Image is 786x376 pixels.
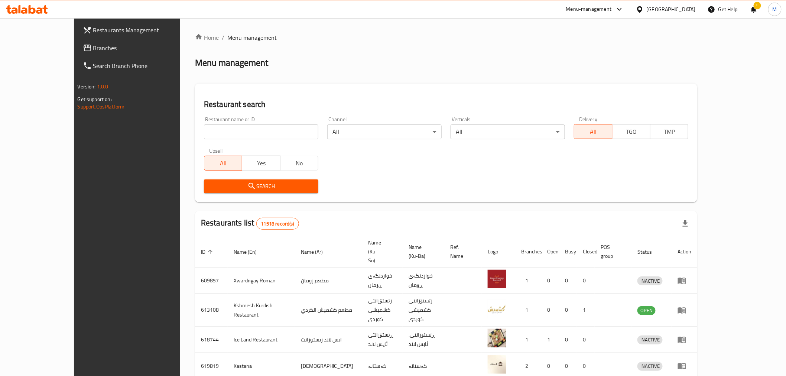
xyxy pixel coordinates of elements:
[222,33,224,42] li: /
[678,276,691,285] div: Menu
[77,39,205,57] a: Branches
[541,327,559,353] td: 1
[195,57,268,69] h2: Menu management
[488,299,506,318] img: Kshmesh Kurdish Restaurant
[559,327,577,353] td: 0
[403,294,444,327] td: رێستۆرانتی کشمیشى كوردى
[451,124,565,139] div: All
[295,294,362,327] td: مطعم كشميش الكردي
[210,182,312,191] span: Search
[228,327,295,353] td: Ice Land Restaurant
[195,327,228,353] td: 618744
[77,21,205,39] a: Restaurants Management
[256,218,299,230] div: Total records count
[204,156,242,171] button: All
[228,294,295,327] td: Kshmesh Kurdish Restaurant
[515,268,541,294] td: 1
[559,294,577,327] td: 0
[195,33,219,42] a: Home
[283,158,315,169] span: No
[403,268,444,294] td: خواردنگەی ڕۆمان
[227,33,277,42] span: Menu management
[201,247,215,256] span: ID
[409,243,435,260] span: Name (Ku-Ba)
[195,294,228,327] td: 613108
[650,124,688,139] button: TMP
[362,327,403,353] td: ڕێستۆرانتی ئایس لاند
[577,327,595,353] td: 0
[577,236,595,268] th: Closed
[327,124,442,139] div: All
[97,82,108,91] span: 1.0.0
[301,247,332,256] span: Name (Ar)
[195,33,697,42] nav: breadcrumb
[559,236,577,268] th: Busy
[647,5,696,13] div: [GEOGRAPHIC_DATA]
[204,124,318,139] input: Search for restaurant name or ID..
[204,99,688,110] h2: Restaurant search
[515,236,541,268] th: Branches
[637,336,663,344] span: INACTIVE
[450,243,473,260] span: Ref. Name
[195,268,228,294] td: 609857
[93,43,199,52] span: Branches
[577,126,609,137] span: All
[228,268,295,294] td: Xwardngay Roman
[257,220,299,227] span: 11518 record(s)
[368,238,394,265] span: Name (Ku-So)
[93,26,199,35] span: Restaurants Management
[78,94,112,104] span: Get support on:
[488,270,506,288] img: Xwardngay Roman
[201,217,299,230] h2: Restaurants list
[559,268,577,294] td: 0
[541,268,559,294] td: 0
[362,268,403,294] td: خواردنگەی ڕۆمان
[637,362,663,370] span: INACTIVE
[574,124,612,139] button: All
[653,126,685,137] span: TMP
[295,327,362,353] td: ايس لاند ريستورانت
[403,327,444,353] td: .ڕێستۆرانتی ئایس لاند
[637,276,663,285] div: INACTIVE
[676,215,694,233] div: Export file
[204,179,318,193] button: Search
[245,158,277,169] span: Yes
[280,156,318,171] button: No
[672,236,697,268] th: Action
[612,124,650,139] button: TGO
[207,158,239,169] span: All
[362,294,403,327] td: رێستۆرانتی کشمیشى كوردى
[637,247,662,256] span: Status
[678,335,691,344] div: Menu
[77,57,205,75] a: Search Branch Phone
[209,148,223,153] label: Upsell
[541,236,559,268] th: Open
[678,362,691,370] div: Menu
[637,306,656,315] span: OPEN
[488,355,506,374] img: Kastana
[78,102,125,111] a: Support.OpsPlatform
[678,306,691,315] div: Menu
[773,5,777,13] span: M
[566,5,612,14] div: Menu-management
[637,277,663,285] span: INACTIVE
[515,294,541,327] td: 1
[541,294,559,327] td: 0
[93,61,199,70] span: Search Branch Phone
[295,268,362,294] td: مطعم رومان
[601,243,623,260] span: POS group
[234,247,266,256] span: Name (En)
[637,362,663,371] div: INACTIVE
[577,268,595,294] td: 0
[78,82,96,91] span: Version:
[577,294,595,327] td: 1
[515,327,541,353] td: 1
[616,126,647,137] span: TGO
[488,329,506,347] img: Ice Land Restaurant
[482,236,515,268] th: Logo
[579,117,598,122] label: Delivery
[242,156,280,171] button: Yes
